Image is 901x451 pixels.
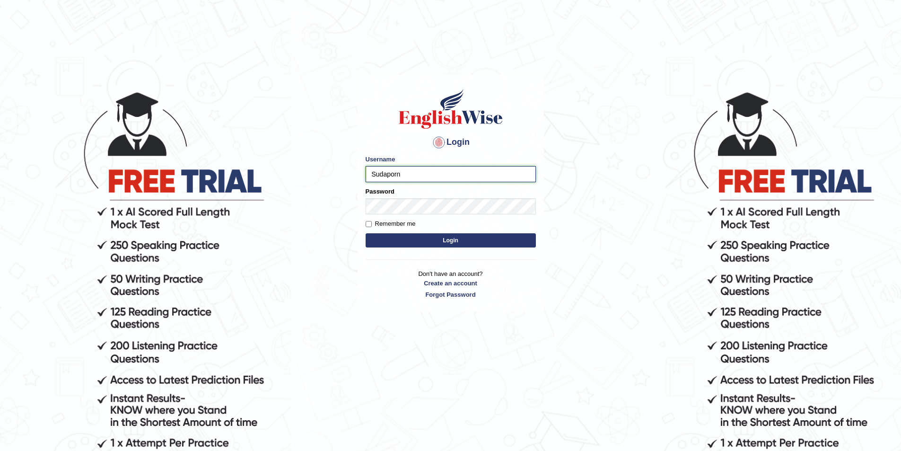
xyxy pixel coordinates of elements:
[366,219,416,229] label: Remember me
[366,221,372,227] input: Remember me
[366,279,536,288] a: Create an account
[366,233,536,248] button: Login
[366,155,395,164] label: Username
[397,88,505,130] img: Logo of English Wise sign in for intelligent practice with AI
[366,187,394,196] label: Password
[366,135,536,150] h4: Login
[366,290,536,299] a: Forgot Password
[366,269,536,299] p: Don't have an account?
